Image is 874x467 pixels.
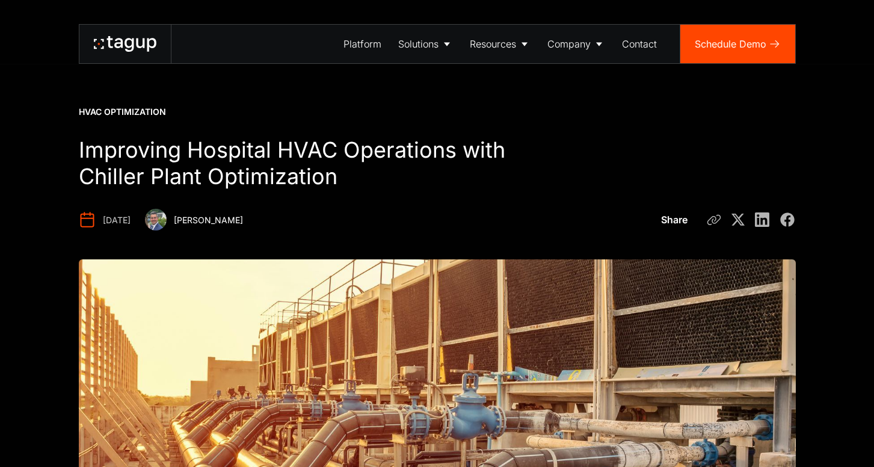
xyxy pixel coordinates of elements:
[343,37,381,51] div: Platform
[79,106,166,118] div: HVAC Optimization
[461,25,539,63] a: Resources
[174,214,243,226] div: [PERSON_NAME]
[145,209,167,230] img: Ben Keylor
[614,25,665,63] a: Contact
[103,214,131,226] div: [DATE]
[335,25,390,63] a: Platform
[695,37,766,51] div: Schedule Demo
[547,37,591,51] div: Company
[661,212,688,227] div: Share
[390,25,461,63] a: Solutions
[470,37,516,51] div: Resources
[398,37,439,51] div: Solutions
[622,37,657,51] div: Contact
[539,25,614,63] a: Company
[680,25,795,63] a: Schedule Demo
[79,137,556,190] h1: Improving Hospital HVAC Operations with Chiller Plant Optimization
